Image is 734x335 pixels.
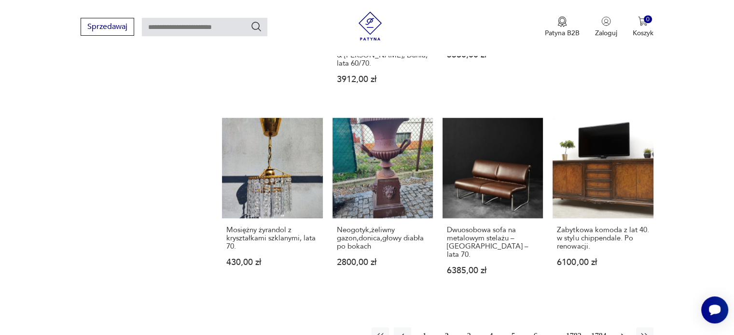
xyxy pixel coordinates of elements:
p: 6100,00 zł [557,258,649,266]
a: Dwuosobowa sofa na metalowym stelażu – Niemcy – lata 70.Dwuosobowa sofa na metalowym stelażu – [G... [443,118,543,293]
a: Mosiężny żyrandol z kryształkami szklanymi, lata 70.Mosiężny żyrandol z kryształkami szklanymi, l... [222,118,322,293]
img: Ikona medalu [557,16,567,27]
p: 2800,00 zł [337,258,429,266]
h3: Neogotyk,żeliwny gazon,donica,głowy diabła po bokach [337,226,429,251]
img: Ikonka użytkownika [601,16,611,26]
img: Patyna - sklep z meblami i dekoracjami vintage [356,12,385,41]
button: Sprzedawaj [81,18,134,36]
a: Zabytkowa komoda z lat 40. w stylu chippendale. Po renowacji.Zabytkowa komoda z lat 40. w stylu c... [553,118,653,293]
button: Zaloguj [595,16,617,38]
a: Ikona medaluPatyna B2B [545,16,580,38]
button: Szukaj [250,21,262,32]
p: 3912,00 zł [337,75,429,84]
h3: Dwuosobowa sofa na metalowym stelażu – [GEOGRAPHIC_DATA] – lata 70. [447,226,539,259]
h3: Zabytkowa komoda z lat 40. w stylu chippendale. Po renowacji. [557,226,649,251]
p: 430,00 zł [226,258,318,266]
h3: Mosiężny żyrandol z kryształkami szklanymi, lata 70. [226,226,318,251]
a: Sprzedawaj [81,24,134,31]
iframe: Smartsupp widget button [701,296,728,323]
div: 0 [644,15,652,24]
a: Neogotyk,żeliwny gazon,donica,głowy diabła po bokachNeogotyk,żeliwny gazon,donica,głowy diabła po... [332,118,433,293]
button: 0Koszyk [633,16,653,38]
p: 6385,00 zł [447,266,539,275]
h3: Para lamp wiszących Blågård projektu [PERSON_NAME] & [PERSON_NAME] i [PERSON_NAME] dla Fog & [PER... [337,10,429,68]
p: Koszyk [633,28,653,38]
p: Zaloguj [595,28,617,38]
p: 5530,00 zł [447,51,539,59]
p: Patyna B2B [545,28,580,38]
img: Ikona koszyka [638,16,648,26]
button: Patyna B2B [545,16,580,38]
